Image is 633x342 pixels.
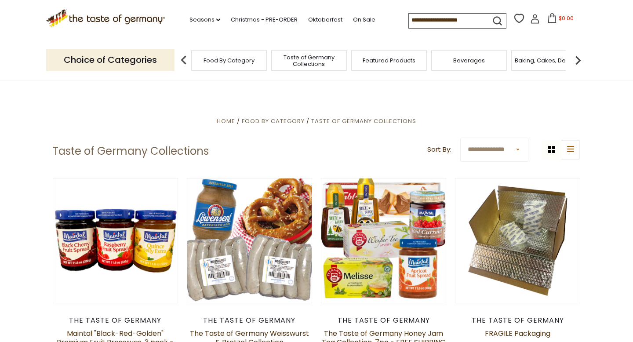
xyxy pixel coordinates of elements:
[559,15,574,22] span: $0.00
[363,57,415,64] a: Featured Products
[231,15,298,25] a: Christmas - PRE-ORDER
[187,316,312,325] div: The Taste of Germany
[187,178,312,303] img: The Taste of Germany Weisswurst & Pretzel Collection
[515,57,583,64] a: Baking, Cakes, Desserts
[308,15,342,25] a: Oktoberfest
[569,51,587,69] img: next arrow
[321,178,446,303] img: The Taste of Germany Honey Jam Tea Collection, 7pc - FREE SHIPPING
[242,117,305,125] a: Food By Category
[175,51,193,69] img: previous arrow
[189,15,220,25] a: Seasons
[204,57,255,64] a: Food By Category
[353,15,375,25] a: On Sale
[321,316,446,325] div: The Taste of Germany
[53,316,178,325] div: The Taste of Germany
[427,144,451,155] label: Sort By:
[53,178,178,303] img: Maintal "Black-Red-Golden" Premium Fruit Preserves, 3 pack - SPECIAL PRICE
[53,145,209,158] h1: Taste of Germany Collections
[217,117,235,125] a: Home
[46,49,175,71] p: Choice of Categories
[311,117,416,125] a: Taste of Germany Collections
[453,57,485,64] a: Beverages
[485,328,550,338] a: FRAGILE Packaging
[455,316,580,325] div: The Taste of Germany
[455,178,580,303] img: FRAGILE Packaging
[542,13,579,26] button: $0.00
[274,54,344,67] a: Taste of Germany Collections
